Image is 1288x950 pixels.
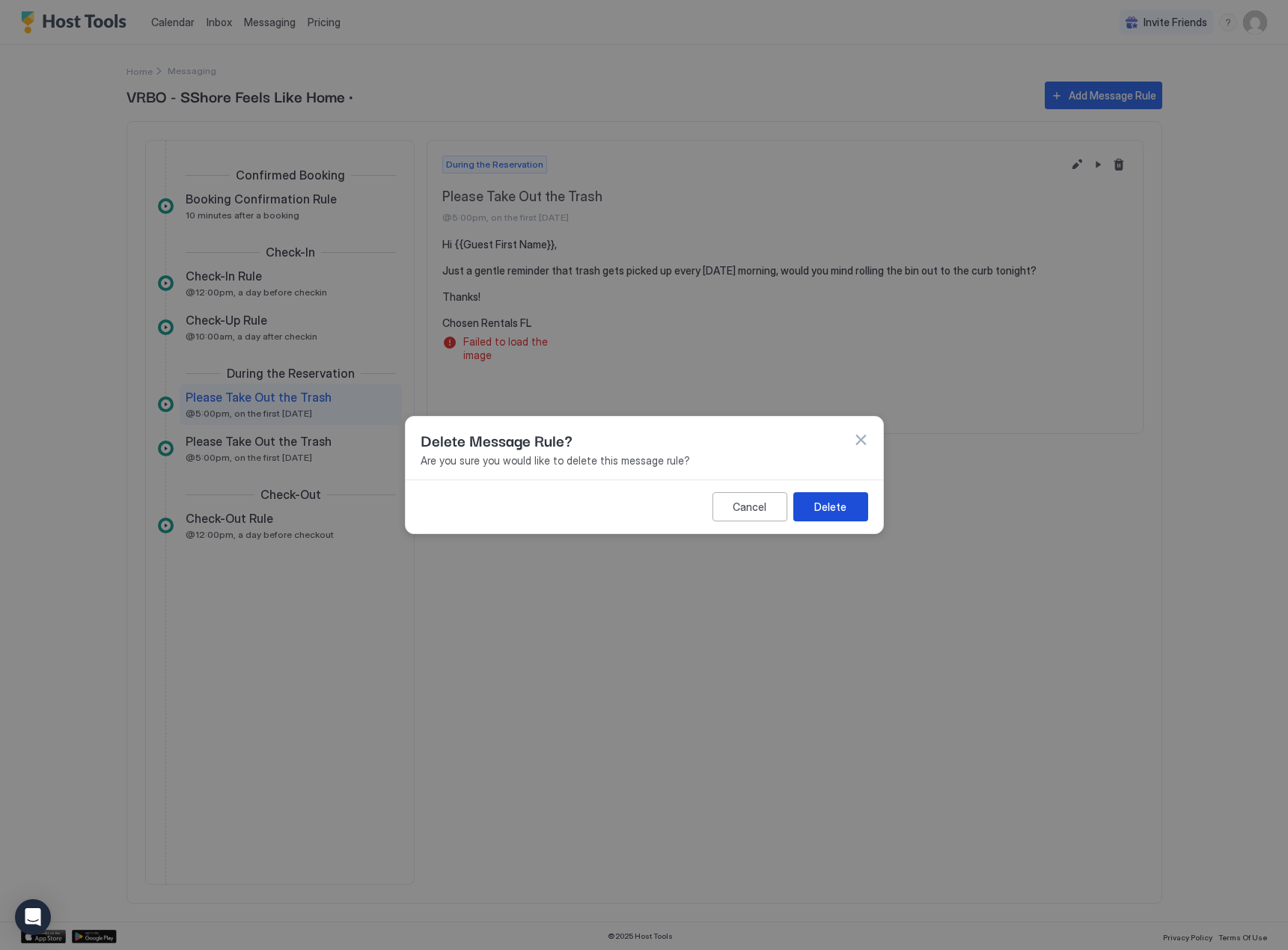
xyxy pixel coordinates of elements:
div: Cancel [733,499,766,515]
button: Cancel [712,492,787,521]
span: Delete Message Rule? [421,429,573,451]
button: Delete [793,492,868,521]
div: Delete [814,499,846,515]
div: Open Intercom Messenger [15,899,51,935]
span: Are you sure you would like to delete this message rule? [421,454,868,468]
